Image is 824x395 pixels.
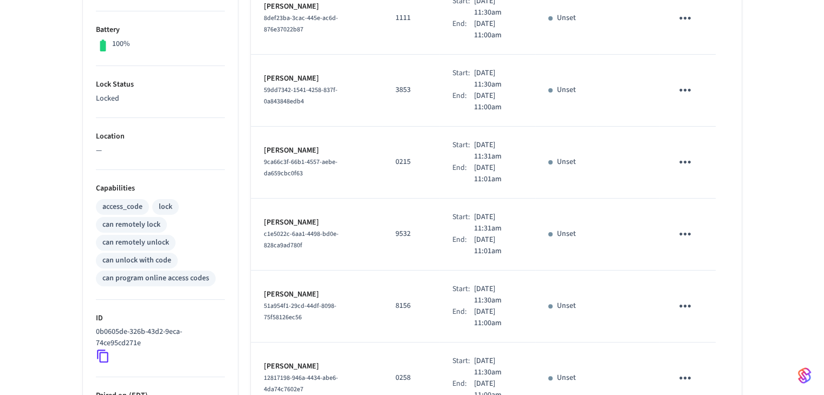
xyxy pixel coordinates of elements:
p: Location [96,131,225,142]
div: End: [452,162,474,185]
p: 9532 [395,228,426,240]
p: 1111 [395,12,426,24]
p: [DATE] 11:00am [474,18,522,41]
div: Start: [452,284,474,306]
p: Unset [557,84,576,96]
p: [PERSON_NAME] [264,361,369,372]
p: [PERSON_NAME] [264,145,369,156]
div: Start: [452,212,474,234]
p: 3853 [395,84,426,96]
p: Lock Status [96,79,225,90]
p: Unset [557,372,576,384]
p: Locked [96,93,225,104]
div: End: [452,90,474,113]
p: 100% [112,38,130,50]
p: [DATE] 11:01am [474,162,522,185]
p: [DATE] 11:30am [474,68,522,90]
p: 8156 [395,300,426,312]
div: End: [452,234,474,257]
p: [DATE] 11:00am [474,306,522,329]
div: can program online access codes [102,273,209,284]
p: [PERSON_NAME] [264,73,369,84]
img: SeamLogoGradient.69752ec5.svg [798,367,811,384]
div: Start: [452,68,474,90]
p: Unset [557,156,576,168]
span: 12817198-946a-4434-abe6-4da74c7602e7 [264,373,338,394]
p: Unset [557,12,576,24]
p: [PERSON_NAME] [264,1,369,12]
p: — [96,145,225,156]
div: Start: [452,140,474,162]
p: [DATE] 11:31am [474,212,522,234]
p: 0b0605de-326b-43d2-9eca-74ce95cd271e [96,326,220,349]
div: End: [452,306,474,329]
div: access_code [102,201,142,213]
div: can remotely unlock [102,237,169,248]
span: 9ca66c3f-66b1-4557-aebe-da659cbc0f63 [264,157,338,178]
p: [DATE] 11:31am [474,140,522,162]
p: [DATE] 11:30am [474,284,522,306]
p: 0215 [395,156,426,168]
p: [DATE] 11:30am [474,356,522,378]
p: [DATE] 11:01am [474,234,522,257]
div: can remotely lock [102,219,160,231]
p: Unset [557,228,576,240]
p: ID [96,313,225,324]
p: [PERSON_NAME] [264,217,369,228]
p: Battery [96,24,225,36]
span: 8def23ba-3cac-445e-ac6d-876e37022b87 [264,14,338,34]
p: 0258 [395,372,426,384]
p: Capabilities [96,183,225,194]
span: 59dd7342-1541-4258-837f-0a843848edb4 [264,85,338,106]
span: 51a954f1-29cd-44df-8098-75f58126ec56 [264,301,336,322]
div: lock [159,201,172,213]
span: c1e5022c-6aa1-4498-bd0e-828ca9ad780f [264,229,339,250]
div: Start: [452,356,474,378]
p: [DATE] 11:00am [474,90,522,113]
div: End: [452,18,474,41]
p: [PERSON_NAME] [264,289,369,300]
p: Unset [557,300,576,312]
div: can unlock with code [102,255,171,266]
